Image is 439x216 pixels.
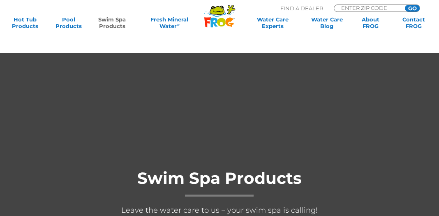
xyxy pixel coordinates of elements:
[95,16,129,29] a: Swim SpaProducts
[245,16,300,29] a: Water CareExperts
[280,5,323,12] p: Find A Dealer
[8,16,42,29] a: Hot TubProducts
[52,16,85,29] a: PoolProducts
[83,169,355,197] h1: Swim Spa Products
[405,5,420,12] input: GO
[177,22,180,27] sup: ∞
[310,16,344,29] a: Water CareBlog
[397,16,431,29] a: ContactFROG
[139,16,200,29] a: Fresh MineralWater∞
[340,5,396,11] input: Zip Code Form
[354,16,387,29] a: AboutFROG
